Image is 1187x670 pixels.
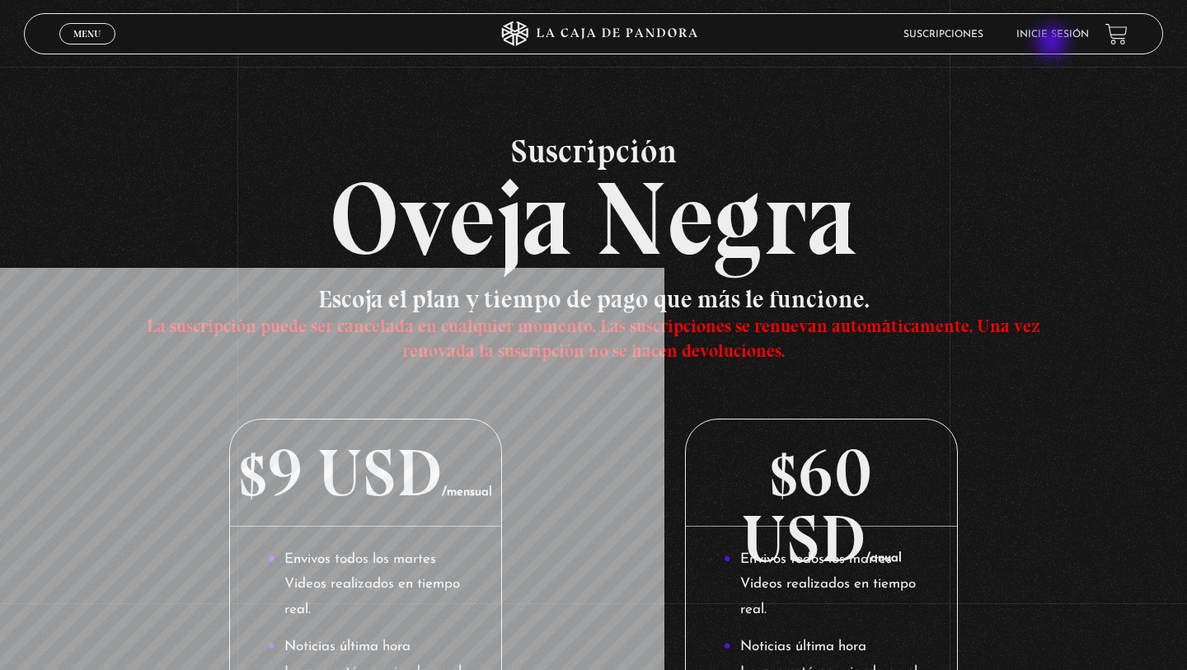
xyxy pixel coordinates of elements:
[903,30,983,40] a: Suscripciones
[24,134,1163,270] h2: Oveja Negra
[24,134,1163,167] span: Suscripción
[724,547,919,623] li: Envivos todos los martes Videos realizados en tiempo real.
[230,419,502,527] p: $9 USD
[68,43,107,54] span: Cerrar
[138,287,1049,361] h3: Escoja el plan y tiempo de pago que más le funcione.
[1105,23,1128,45] a: View your shopping cart
[147,315,1040,362] span: La suscripción puede ser cancelada en cualquier momento. Las suscripciones se renuevan automática...
[1016,30,1089,40] a: Inicie sesión
[268,547,463,623] li: Envivos todos los martes Videos realizados en tiempo real.
[686,419,958,527] p: $60 USD
[442,486,492,499] span: /mensual
[73,29,101,39] span: Menu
